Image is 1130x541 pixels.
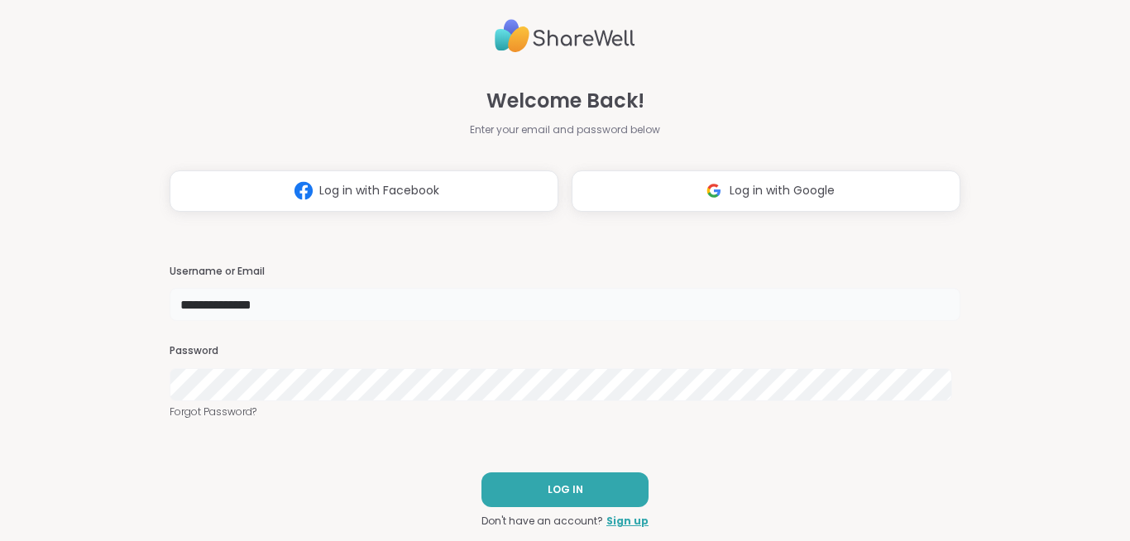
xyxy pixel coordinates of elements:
span: Log in with Google [730,182,835,199]
span: LOG IN [548,482,583,497]
a: Forgot Password? [170,405,960,419]
h3: Password [170,344,960,358]
a: Sign up [606,514,649,529]
button: LOG IN [481,472,649,507]
img: ShareWell Logomark [288,175,319,206]
span: Enter your email and password below [470,122,660,137]
img: ShareWell Logo [495,12,635,60]
button: Log in with Google [572,170,960,212]
span: Welcome Back! [486,86,644,116]
span: Log in with Facebook [319,182,439,199]
img: ShareWell Logomark [698,175,730,206]
button: Log in with Facebook [170,170,558,212]
h3: Username or Email [170,265,960,279]
span: Don't have an account? [481,514,603,529]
